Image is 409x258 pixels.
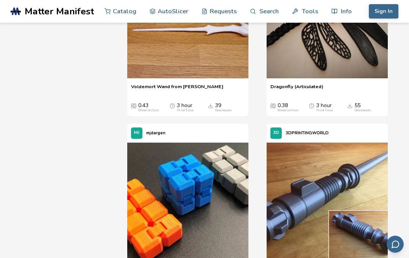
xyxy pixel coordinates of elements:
[309,103,314,109] span: Average Print Time
[354,103,371,112] div: 55
[286,129,329,137] p: 3DPRINTINGWORLD
[138,103,159,112] div: 0.43
[347,103,353,109] span: Downloads
[208,103,213,109] span: Downloads
[146,129,165,137] p: mjdargen
[215,109,232,112] div: Downloads
[138,109,159,112] div: Material Cost
[354,109,371,112] div: Downloads
[170,103,175,109] span: Average Print Time
[131,84,223,95] a: Voldemort Wand from [PERSON_NAME]
[316,109,333,112] div: Print Time
[387,236,404,253] button: Send feedback via email
[273,131,279,135] span: 3D
[369,4,398,19] button: Sign In
[177,103,194,112] div: 3 hour
[131,103,136,109] span: Average Cost
[177,109,194,112] div: Print Time
[215,103,232,112] div: 39
[278,103,298,112] div: 0.38
[134,131,139,135] span: MJ
[316,103,333,112] div: 3 hour
[270,103,276,109] span: Average Cost
[270,84,323,95] a: Dragonfly (Articulated)
[25,6,94,17] span: Matter Manifest
[278,109,298,112] div: Material Cost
